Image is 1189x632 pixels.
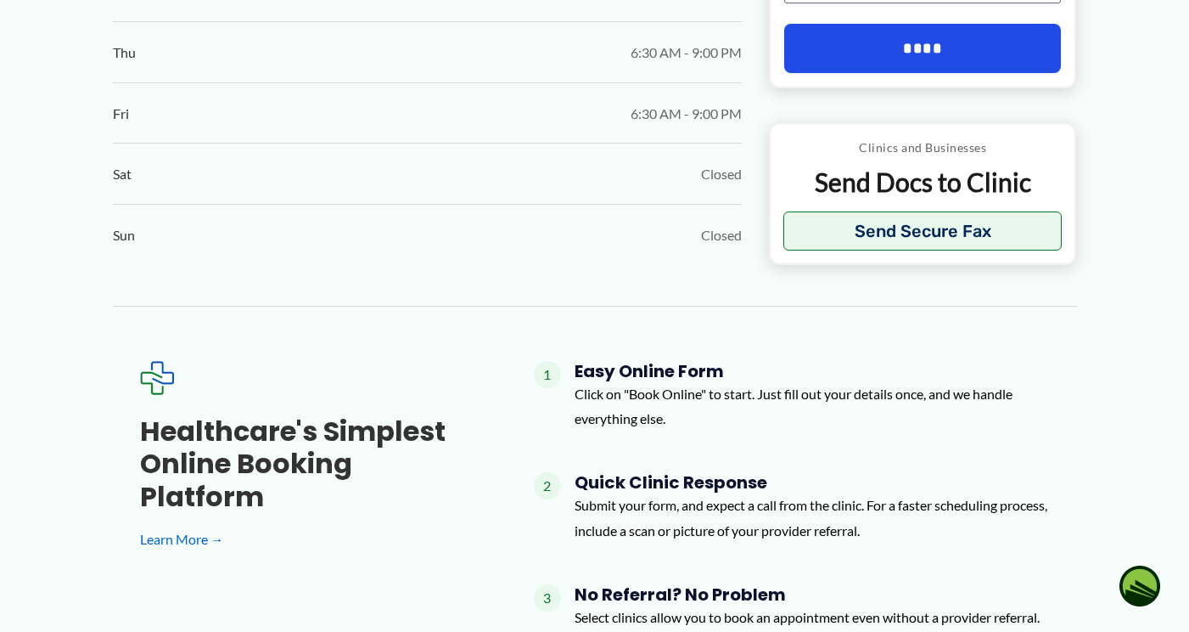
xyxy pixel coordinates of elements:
span: 3 [534,584,561,612]
span: Sat [113,161,132,187]
span: Closed [701,223,742,248]
h4: Easy Online Form [575,361,1050,381]
p: Click on "Book Online" to start. Just fill out your details once, and we handle everything else. [575,381,1050,432]
span: Fri [113,101,129,127]
span: 2 [534,472,561,499]
p: Send Docs to Clinic [783,166,1063,199]
span: Closed [701,161,742,187]
span: Thu [113,40,136,65]
h3: Healthcare's simplest online booking platform [140,415,480,513]
h4: Quick Clinic Response [575,472,1050,493]
a: Learn More → [140,527,480,552]
p: Submit your form, and expect a call from the clinic. For a faster scheduling process, include a s... [575,493,1050,543]
span: 6:30 AM - 9:00 PM [631,101,742,127]
span: 1 [534,361,561,388]
button: Send Secure Fax [783,212,1063,251]
span: 6:30 AM - 9:00 PM [631,40,742,65]
h4: No Referral? No Problem [575,584,1050,605]
span: Sun [113,223,135,248]
img: Expected Healthcare Logo [140,361,174,395]
p: Clinics and Businesses [783,137,1063,159]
